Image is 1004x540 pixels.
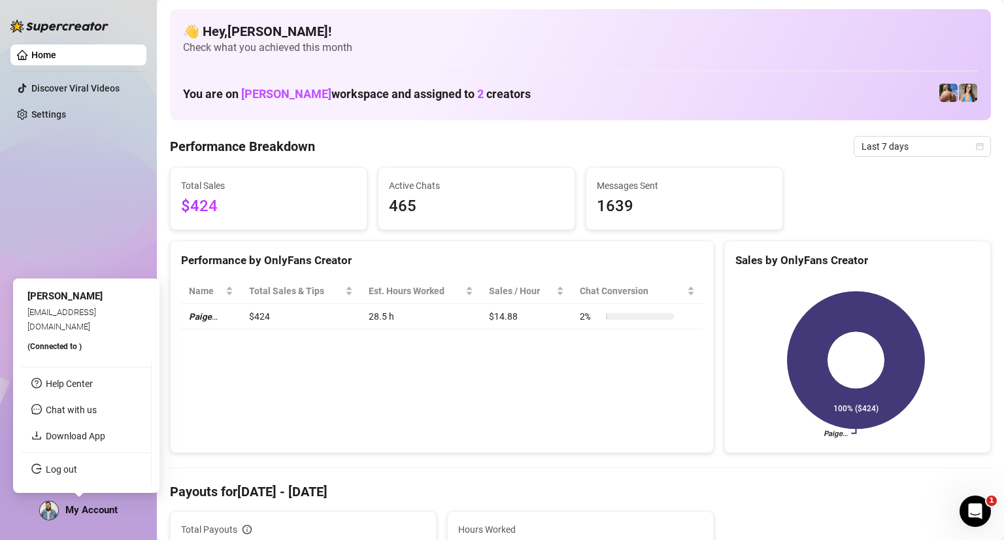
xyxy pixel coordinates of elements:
[481,304,572,329] td: $14.88
[572,278,703,304] th: Chat Conversion
[824,429,848,438] text: 𝙋𝙖𝙞𝙜𝙚…
[31,50,56,60] a: Home
[183,22,978,41] h4: 👋 Hey, [PERSON_NAME] !
[46,431,105,441] a: Download App
[389,194,564,219] span: 465
[181,252,703,269] div: Performance by OnlyFans Creator
[939,84,958,102] img: 𝙋𝙖𝙞𝙜𝙚
[477,87,484,101] span: 2
[27,290,103,302] span: [PERSON_NAME]
[597,194,772,219] span: 1639
[243,525,252,534] span: info-circle
[183,41,978,55] span: Check what you achieved this month
[40,501,58,520] img: ACg8ocIQcCgXIelELHgvbth28qm-800idTa0v1AUviuuvPm_BuHOZ_5g8w=s96-c
[27,342,82,351] span: (Connected to )
[46,464,77,475] a: Log out
[389,178,564,193] span: Active Chats
[181,304,241,329] td: 𝙋𝙖𝙞𝙜𝙚…
[170,137,315,156] h4: Performance Breakdown
[27,307,96,331] span: [EMAIL_ADDRESS][DOMAIN_NAME]
[862,137,983,156] span: Last 7 days
[241,278,361,304] th: Total Sales & Tips
[735,252,980,269] div: Sales by OnlyFans Creator
[46,405,97,415] span: Chat with us
[31,83,120,93] a: Discover Viral Videos
[10,20,109,33] img: logo-BBDzfeDw.svg
[181,178,356,193] span: Total Sales
[959,84,977,102] img: 𝙋𝙖𝙞𝙜𝙚
[960,496,991,527] iframe: Intercom live chat
[21,459,151,480] li: Log out
[249,284,343,298] span: Total Sales & Tips
[580,284,684,298] span: Chat Conversion
[31,109,66,120] a: Settings
[241,304,361,329] td: $424
[181,522,237,537] span: Total Payouts
[181,278,241,304] th: Name
[46,379,93,389] a: Help Center
[481,278,572,304] th: Sales / Hour
[976,143,984,150] span: calendar
[489,284,554,298] span: Sales / Hour
[597,178,772,193] span: Messages Sent
[580,309,601,324] span: 2 %
[986,496,997,506] span: 1
[170,482,991,501] h4: Payouts for [DATE] - [DATE]
[65,504,118,516] span: My Account
[241,87,331,101] span: [PERSON_NAME]
[31,404,42,414] span: message
[369,284,463,298] div: Est. Hours Worked
[183,87,531,101] h1: You are on workspace and assigned to creators
[361,304,481,329] td: 28.5 h
[181,194,356,219] span: $424
[458,522,703,537] span: Hours Worked
[189,284,223,298] span: Name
